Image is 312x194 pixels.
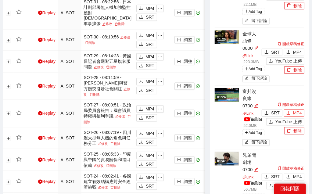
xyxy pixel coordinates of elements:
button: ellipsis [156,174,164,181]
button: downloadMP4 [136,130,157,137]
span: delete [106,164,109,167]
span: column-width [177,180,181,185]
img: 251209ac-9852-4e04-ae70-f12517656258.jpg [215,31,239,44]
a: 刪除 [109,186,122,189]
a: Replay [38,179,56,184]
span: delete [287,68,291,73]
span: star [16,157,22,162]
button: column-width調整 [174,110,195,117]
a: Replay [38,38,56,42]
button: 展開行 [6,158,11,163]
span: MP4 [145,152,154,159]
span: check-circle [196,11,200,15]
button: delete刪除 [284,2,304,9]
span: plus [245,131,249,135]
span: column-width [177,59,181,64]
button: downloadSRT [136,62,157,70]
button: downloadMP4 [284,110,304,117]
span: SRT [146,139,154,146]
span: upload [269,120,273,125]
span: copy [278,42,282,46]
span: column-width [177,158,181,163]
span: play-circle [38,11,42,15]
span: edit [120,36,124,39]
span: edit [115,115,118,118]
button: downloadMP4 [136,78,157,85]
div: SOT-25 - 08:05:33 - 印度與中國的貿易關係和進口依賴 [84,152,132,168]
button: column-width調整 [174,36,195,44]
a: 刪除 [105,164,117,168]
span: edit [245,140,249,145]
span: column-width [177,84,181,89]
div: SOT-30 - 08:19:56 [84,34,132,45]
button: column-width調整 [174,58,195,65]
span: MP4 [293,174,302,180]
a: Replay [38,111,56,116]
span: edit [245,19,249,23]
a: 開啟草稿修正 [278,167,304,171]
div: AI SOT [61,9,79,16]
span: delete [287,3,291,8]
div: AI SOT [61,110,79,117]
a: 刪除 [88,93,101,97]
span: SRT [146,115,154,121]
span: ellipsis [157,55,163,59]
span: SRT [271,49,280,56]
span: check-circle [196,180,200,184]
button: column-width調整 [174,178,195,185]
p: | | 56.7 MB [242,175,260,193]
span: MP4 [145,5,154,12]
span: download [139,55,143,60]
a: 刪除 [113,22,126,26]
span: edit [245,77,249,81]
span: download [139,140,143,145]
span: copy [278,167,282,170]
span: delete [85,41,88,45]
span: play-circle [38,84,42,88]
button: downloadSRT [262,49,282,56]
span: download [264,111,269,116]
div: 01:47 [216,159,227,164]
span: delete [110,142,114,145]
button: downloadSRT [136,87,157,94]
button: column-width調整 [174,9,195,16]
span: edit [94,164,97,167]
span: MP4 [145,32,154,39]
span: download [139,131,143,136]
span: download [139,33,143,38]
div: SOT-24 - 08:02:41 - 各國建立有效結構應對安全經濟挑戰 [84,174,132,190]
span: ellipsis [157,153,163,158]
button: column-width調整 [174,83,195,90]
button: ellipsis [156,53,164,61]
button: ellipsis [156,32,164,39]
div: AI SOT [61,37,79,43]
a: 開啟草稿修正 [278,103,304,107]
span: ellipsis [157,175,163,180]
span: delete [127,115,131,118]
button: ellipsis [156,78,164,85]
span: link [242,112,246,116]
span: column-width [177,111,181,116]
div: 01:24 [216,95,227,100]
span: star [16,9,22,15]
div: AI SOT [61,157,79,163]
a: 修改 [101,22,113,26]
span: download [286,111,291,116]
p: | 223.3 MB [242,53,260,66]
span: download [139,162,143,167]
a: 開啟草稿修正 [278,42,304,46]
div: 富邦沒良緣0700 [242,88,260,110]
div: 編輯 [254,45,259,52]
button: ellipsis [156,152,164,159]
button: 展開行 [6,84,11,89]
span: download [139,80,143,84]
span: delete [115,23,118,26]
button: downloadMP4 [136,152,157,159]
span: YouTube 上傳 [275,58,302,65]
button: downloadMP4 [284,49,304,56]
span: upload [269,59,273,64]
a: linkLink [242,112,253,116]
button: column-width調整 [174,135,195,142]
span: MP4 [293,49,302,56]
span: ellipsis [157,131,163,136]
